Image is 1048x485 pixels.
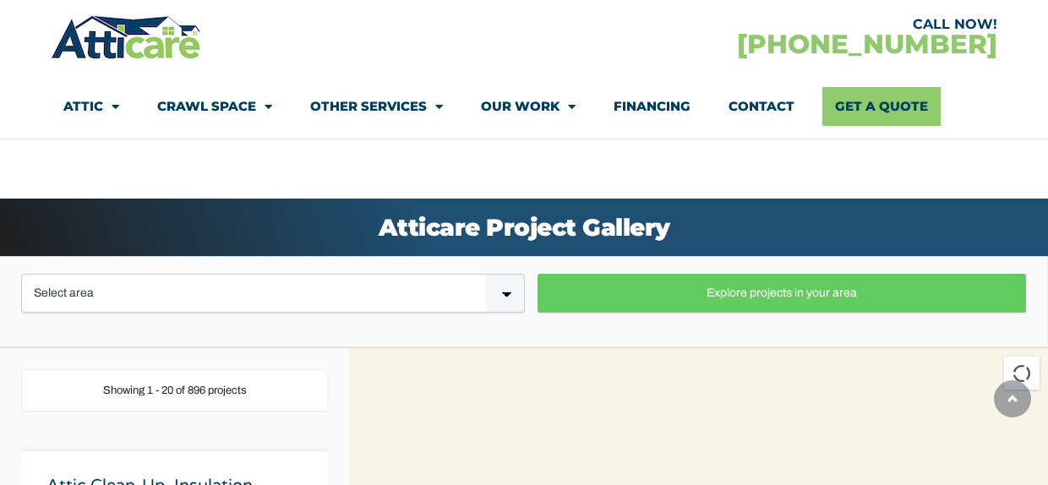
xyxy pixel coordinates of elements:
div: CALL NOW! [524,18,997,31]
span: Explore projects in your area [551,287,1013,299]
h1: Atticare Project Gallery [17,215,1031,239]
span: Showing 1 - 20 of 896 projects [103,384,247,396]
a: Financing [614,87,690,126]
a: Get A Quote [822,87,941,126]
a: Crawl Space [157,87,272,126]
a: Other Services [310,87,443,126]
a: Contact [729,87,794,126]
a: Our Work [481,87,576,126]
a: Attic [63,87,119,126]
nav: Menu [63,87,985,126]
